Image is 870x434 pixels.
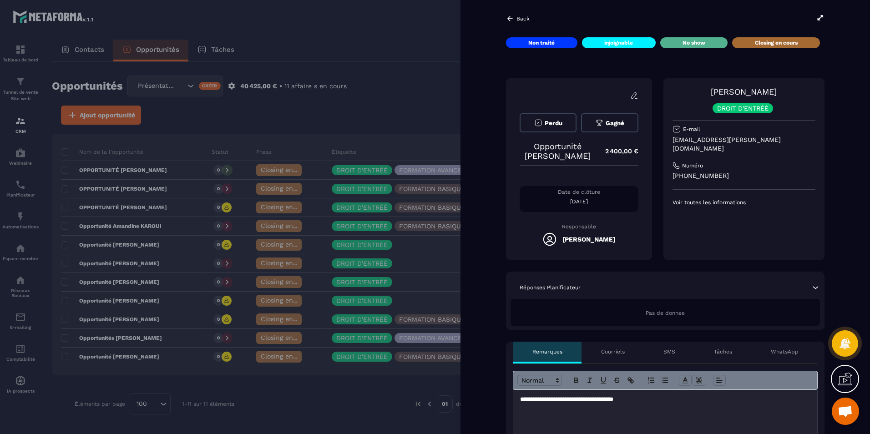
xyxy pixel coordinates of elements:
p: Closing en cours [755,39,798,46]
h5: [PERSON_NAME] [562,236,615,243]
p: [PHONE_NUMBER] [673,172,815,180]
div: Ouvrir le chat [832,398,859,425]
span: Gagné [606,120,624,126]
p: Date de clôture [520,188,638,196]
p: [DATE] [520,198,638,205]
p: Back [516,15,530,22]
p: WhatsApp [771,348,799,355]
p: 2 400,00 € [596,142,638,160]
p: Opportunité [PERSON_NAME] [520,141,596,161]
button: Gagné [581,113,638,132]
p: E-mail [683,126,700,133]
p: injoignable [604,39,633,46]
p: No show [683,39,705,46]
p: Courriels [601,348,625,355]
p: [EMAIL_ADDRESS][PERSON_NAME][DOMAIN_NAME] [673,136,815,153]
p: Réponses Planificateur [520,284,581,291]
span: Perdu [545,120,562,126]
p: Voir toutes les informations [673,199,815,206]
p: Tâches [714,348,732,355]
p: Numéro [682,162,703,169]
span: Pas de donnée [646,310,685,316]
button: Perdu [520,113,577,132]
p: SMS [663,348,675,355]
p: Responsable [520,223,638,230]
p: Non traité [528,39,555,46]
p: DROIT D'ENTRÉÉ [717,105,769,111]
p: Remarques [532,348,562,355]
a: [PERSON_NAME] [711,87,777,96]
